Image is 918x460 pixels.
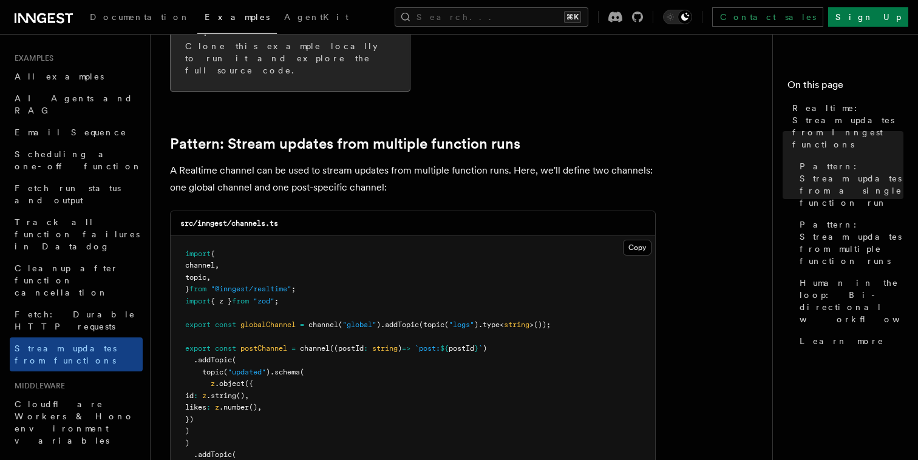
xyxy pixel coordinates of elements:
[381,320,419,329] span: .addTopic
[180,219,278,228] code: src/inngest/channels.ts
[194,356,232,364] span: .addTopic
[15,263,118,297] span: Cleanup after function cancellation
[10,337,143,371] a: Stream updates from functions
[828,7,908,27] a: Sign Up
[170,135,520,152] a: Pattern: Stream updates from multiple function runs
[300,320,304,329] span: =
[291,285,296,293] span: ;
[291,344,296,353] span: =
[185,427,189,435] span: )
[206,273,211,282] span: ,
[223,368,228,376] span: (
[245,391,249,400] span: ,
[712,7,823,27] a: Contact sales
[795,214,903,272] a: Pattern: Stream updates from multiple function runs
[215,344,236,353] span: const
[232,356,236,364] span: (
[185,320,211,329] span: export
[300,344,330,353] span: channel
[338,320,342,329] span: (
[240,344,287,353] span: postChannel
[202,391,206,400] span: z
[787,78,903,97] h4: On this page
[185,415,194,424] span: })
[800,160,903,209] span: Pattern: Stream updates from a single function run
[564,11,581,23] kbd: ⌘K
[10,211,143,257] a: Track all function failures in Datadog
[440,344,449,353] span: ${
[474,344,478,353] span: }
[194,391,198,400] span: :
[364,344,368,353] span: :
[232,297,249,305] span: from
[444,320,449,329] span: (
[274,297,279,305] span: ;
[800,335,884,347] span: Learn more
[211,297,232,305] span: { z }
[90,12,190,22] span: Documentation
[342,320,376,329] span: "global"
[478,320,500,329] span: .type
[795,330,903,352] a: Learn more
[10,393,143,452] a: Cloudflare Workers & Hono environment variables
[215,379,245,388] span: .object
[206,391,236,400] span: .string
[202,368,223,376] span: topic
[10,303,143,337] a: Fetch: Durable HTTP requests
[15,399,134,445] span: Cloudflare Workers & Hono environment variables
[449,320,474,329] span: "logs"
[10,87,143,121] a: AI Agents and RAG
[10,257,143,303] a: Cleanup after function cancellation
[10,143,143,177] a: Scheduling a one-off function
[529,320,551,329] span: >());
[257,403,262,411] span: ,
[249,403,257,411] span: ()
[240,320,296,329] span: globalChannel
[205,12,270,22] span: Examples
[232,450,236,459] span: (
[372,344,398,353] span: string
[300,368,304,376] span: (
[206,403,211,411] span: :
[185,391,194,400] span: id
[10,177,143,211] a: Fetch run status and output
[419,320,423,329] span: (
[277,4,356,33] a: AgentKit
[15,183,121,205] span: Fetch run status and output
[245,379,253,388] span: ({
[185,403,206,411] span: likes
[236,391,245,400] span: ()
[185,261,215,269] span: channel
[15,217,140,251] span: Track all function failures in Datadog
[395,7,588,27] button: Search...⌘K
[478,344,483,353] span: `
[474,320,478,329] span: )
[15,72,104,81] span: All examples
[194,450,232,459] span: .addTopic
[83,4,197,33] a: Documentation
[663,10,692,24] button: Toggle dark mode
[10,121,143,143] a: Email Sequence
[800,218,903,267] span: Pattern: Stream updates from multiple function runs
[15,93,133,115] span: AI Agents and RAG
[308,320,338,329] span: channel
[402,344,410,353] span: =>
[15,309,135,331] span: Fetch: Durable HTTP requests
[215,320,236,329] span: const
[185,297,211,305] span: import
[185,439,189,447] span: )
[253,297,274,305] span: "zod"
[185,249,211,258] span: import
[215,261,219,269] span: ,
[211,249,215,258] span: {
[185,40,395,76] p: Clone this example locally to run it and explore the full source code.
[211,285,291,293] span: "@inngest/realtime"
[185,285,189,293] span: }
[792,102,903,151] span: Realtime: Stream updates from Inngest functions
[398,344,402,353] span: )
[787,97,903,155] a: Realtime: Stream updates from Inngest functions
[15,343,117,365] span: Stream updates from functions
[228,368,266,376] span: "updated"
[376,320,381,329] span: )
[795,272,903,330] a: Human in the loop: Bi-directional workflows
